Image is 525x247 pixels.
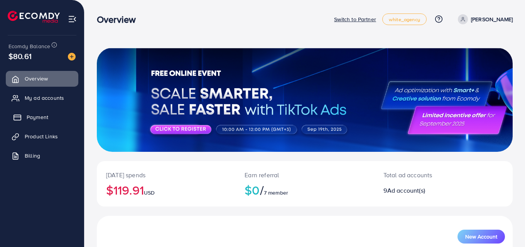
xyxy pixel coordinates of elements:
[383,170,469,180] p: Total ad accounts
[264,189,288,197] span: 7 member
[260,181,264,199] span: /
[106,170,226,180] p: [DATE] spends
[389,17,420,22] span: white_agency
[25,75,48,82] span: Overview
[465,234,497,239] span: New Account
[25,94,64,102] span: My ad accounts
[97,14,142,25] h3: Overview
[245,170,365,180] p: Earn referral
[6,129,78,144] a: Product Links
[8,11,60,23] img: logo
[68,53,76,60] img: image
[144,189,155,197] span: USD
[383,187,469,194] h2: 9
[8,50,32,62] span: $80.61
[471,15,513,24] p: [PERSON_NAME]
[25,133,58,140] span: Product Links
[25,152,40,160] span: Billing
[8,42,50,50] span: Ecomdy Balance
[387,186,425,195] span: Ad account(s)
[27,113,48,121] span: Payment
[245,183,365,197] h2: $0
[68,15,77,24] img: menu
[106,183,226,197] h2: $119.91
[6,90,78,106] a: My ad accounts
[457,230,505,244] button: New Account
[455,14,513,24] a: [PERSON_NAME]
[6,109,78,125] a: Payment
[334,15,376,24] p: Switch to Partner
[6,148,78,163] a: Billing
[382,13,427,25] a: white_agency
[6,71,78,86] a: Overview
